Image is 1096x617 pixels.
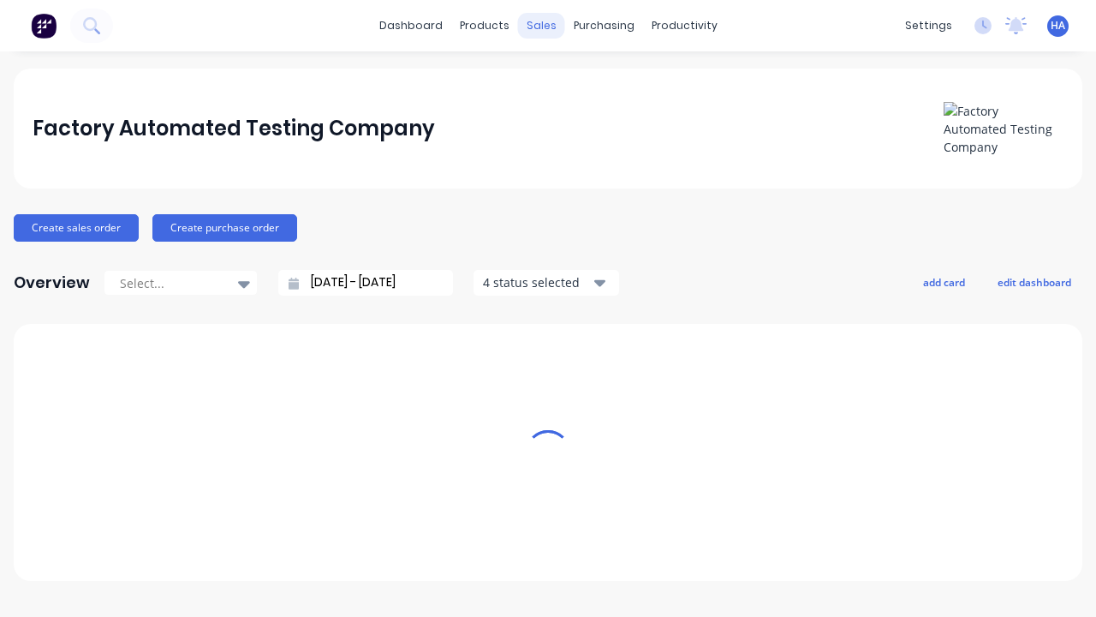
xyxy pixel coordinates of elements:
[483,273,591,291] div: 4 status selected
[565,13,643,39] div: purchasing
[152,214,297,242] button: Create purchase order
[371,13,451,39] a: dashboard
[33,111,435,146] div: Factory Automated Testing Company
[896,13,961,39] div: settings
[1051,18,1065,33] span: HA
[14,266,90,300] div: Overview
[31,13,57,39] img: Factory
[912,271,976,293] button: add card
[451,13,518,39] div: products
[944,102,1063,156] img: Factory Automated Testing Company
[14,214,139,242] button: Create sales order
[474,270,619,296] button: 4 status selected
[986,271,1082,293] button: edit dashboard
[518,13,565,39] div: sales
[643,13,726,39] div: productivity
